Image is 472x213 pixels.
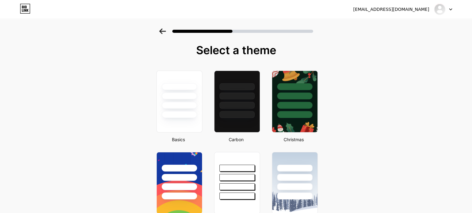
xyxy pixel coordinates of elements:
div: Carbon [212,136,260,143]
img: Əli ibn Əbu Talib [434,3,446,15]
div: Select a theme [154,44,318,56]
div: Basics [155,136,202,143]
div: Christmas [270,136,318,143]
div: [EMAIL_ADDRESS][DOMAIN_NAME] [353,6,429,13]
